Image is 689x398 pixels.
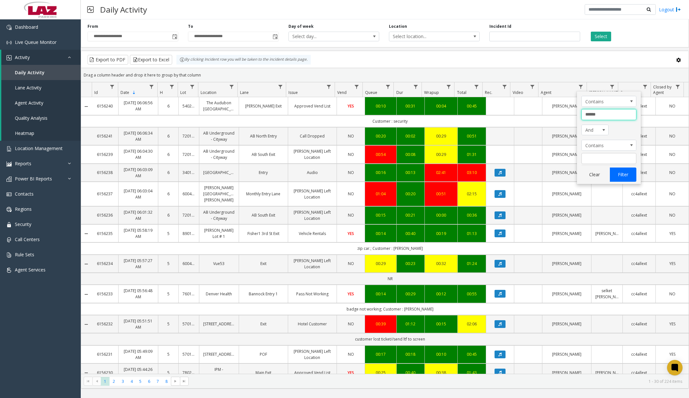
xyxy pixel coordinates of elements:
a: [PERSON_NAME] Left Location [292,348,333,361]
span: Contains [582,96,625,107]
div: 00:45 [462,103,482,109]
a: [PERSON_NAME] [546,191,587,197]
div: 00:08 [401,151,421,158]
a: 00:15 [429,321,454,327]
span: NO [348,191,354,197]
a: 6156234 [96,260,114,267]
a: Collapse Details [81,261,92,267]
a: 00:13 [401,169,421,176]
label: Day of week [288,24,314,29]
div: 00:23 [401,260,421,267]
a: Collapse Details [81,231,92,236]
div: 00:20 [401,191,421,197]
span: Regions [15,206,32,212]
img: infoIcon.svg [180,57,185,62]
a: [DATE] 06:03:09 AM [122,167,154,179]
a: NO [660,191,685,197]
span: Heatmap [15,130,34,136]
a: 00:19 [429,230,454,237]
a: Wrapup Filter Menu [444,82,453,91]
a: Closed by Agent Filter Menu [673,82,682,91]
a: 00:14 [369,291,392,297]
div: 00:02 [401,133,421,139]
a: 00:55 [462,291,482,297]
a: AB Underground - Cityway [203,130,235,142]
div: 01:24 [462,260,482,267]
a: 6 [162,191,175,197]
a: [STREET_ADDRESS] [203,321,235,327]
span: Lane Activity [15,85,41,91]
label: To [188,24,193,29]
span: NO [669,291,675,297]
span: Power BI Reports [15,176,52,182]
div: 00:04 [429,103,454,109]
div: 00:10 [369,103,392,109]
a: [DATE] 06:06:34 AM [122,130,154,142]
a: [PERSON_NAME] [546,151,587,158]
a: [PERSON_NAME] [546,212,587,218]
img: 'icon' [6,25,12,30]
a: YES [341,103,361,109]
a: cc4allext [627,230,652,237]
button: Filter [610,168,636,182]
a: 340154 [183,169,195,176]
a: Date Filter Menu [147,82,156,91]
a: 00:29 [401,291,421,297]
button: Select [591,32,611,41]
span: Location Management [15,145,63,151]
a: YES [660,321,685,327]
a: Queue Filter Menu [383,82,392,91]
span: NO [669,152,675,157]
a: 6156239 [96,151,114,158]
a: 00:00 [429,212,454,218]
a: 01:13 [462,230,482,237]
a: [PERSON_NAME] [546,321,587,327]
span: Live Queue Monitor [15,39,57,45]
a: 720111 [183,151,195,158]
a: AB South Exit [243,212,284,218]
a: Issue Filter Menu [324,82,333,91]
a: 01:12 [401,321,421,327]
div: 00:29 [429,151,454,158]
img: 'icon' [6,252,12,258]
a: Parker Filter Menu [608,82,616,91]
img: 'icon' [6,192,12,197]
a: [DATE] 05:49:09 AM [122,348,154,361]
a: Audio [292,169,333,176]
div: 02:06 [462,321,482,327]
a: 00:20 [369,133,392,139]
a: [PERSON_NAME] Left Location [292,148,333,160]
a: [PERSON_NAME] Left Location [292,209,333,221]
a: 00:16 [369,169,392,176]
span: NO [669,212,675,218]
span: NO [669,191,675,197]
a: 600432 [183,260,195,267]
a: [PERSON_NAME][GEOGRAPHIC_DATA][PERSON_NAME] [203,185,235,203]
a: Dur Filter Menu [412,82,420,91]
a: AB Underground - Cityway [203,148,235,160]
a: [DATE] 06:04:30 AM [122,148,154,160]
img: 'icon' [6,207,12,212]
a: AB South Exit [243,151,284,158]
a: 00:12 [429,291,454,297]
span: Security [15,221,31,227]
a: YES [660,230,685,237]
a: Approved Vend List [292,103,333,109]
a: 6156236 [96,212,114,218]
span: NO [348,170,354,175]
img: 'icon' [6,268,12,273]
a: cc4allext [627,260,652,267]
span: YES [348,291,354,297]
span: And [582,125,603,135]
label: Incident Id [489,24,511,29]
a: [PERSON_NAME] Lot # 1 [203,227,235,240]
a: 00:39 [369,321,392,327]
a: 03:10 [462,169,482,176]
a: 01:31 [462,151,482,158]
a: NO [660,151,685,158]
